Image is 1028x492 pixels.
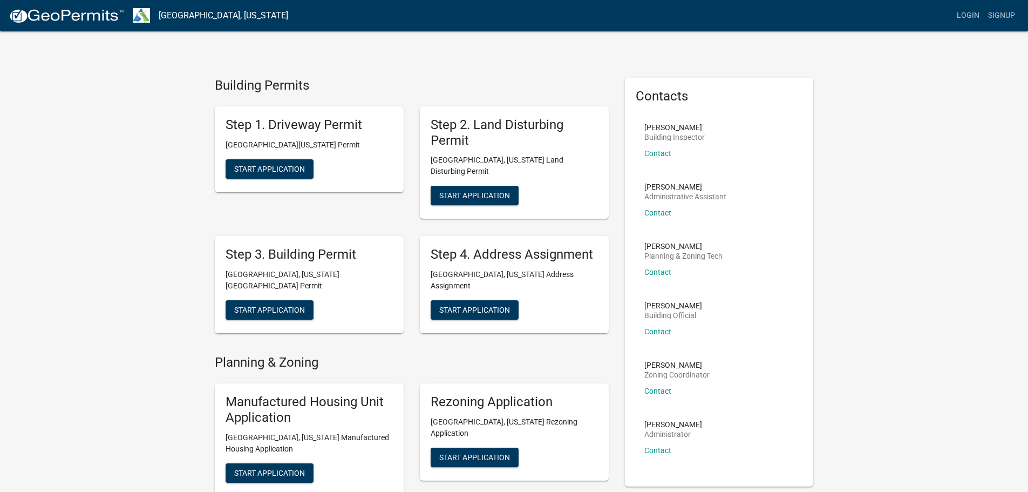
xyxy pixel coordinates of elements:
p: Building Inspector [644,133,705,141]
h5: Step 3. Building Permit [226,247,393,262]
p: Administrator [644,430,702,438]
p: [GEOGRAPHIC_DATA], [US_STATE][GEOGRAPHIC_DATA] Permit [226,269,393,292]
p: [GEOGRAPHIC_DATA], [US_STATE] Land Disturbing Permit [431,154,598,177]
p: [PERSON_NAME] [644,302,702,309]
span: Start Application [234,306,305,314]
p: [PERSON_NAME] [644,183,726,191]
a: [GEOGRAPHIC_DATA], [US_STATE] [159,6,288,25]
h5: Contacts [636,89,803,104]
span: Start Application [439,453,510,461]
span: Start Application [439,306,510,314]
h4: Building Permits [215,78,609,93]
p: [PERSON_NAME] [644,421,702,428]
p: Planning & Zoning Tech [644,252,723,260]
p: Administrative Assistant [644,193,726,200]
a: Contact [644,387,671,395]
p: Zoning Coordinator [644,371,710,379]
a: Contact [644,446,671,455]
a: Contact [644,149,671,158]
p: [GEOGRAPHIC_DATA], [US_STATE] Address Assignment [431,269,598,292]
p: [PERSON_NAME] [644,124,705,131]
button: Start Application [226,300,314,320]
h4: Planning & Zoning [215,355,609,370]
button: Start Application [226,159,314,179]
span: Start Application [234,468,305,477]
a: Login [952,5,984,26]
span: Start Application [234,164,305,173]
p: Building Official [644,312,702,319]
span: Start Application [439,191,510,200]
h5: Step 2. Land Disturbing Permit [431,117,598,149]
p: [GEOGRAPHIC_DATA], [US_STATE] Rezoning Application [431,416,598,439]
p: [GEOGRAPHIC_DATA][US_STATE] Permit [226,139,393,151]
h5: Manufactured Housing Unit Application [226,394,393,426]
button: Start Application [431,186,519,205]
a: Contact [644,208,671,217]
button: Start Application [431,448,519,467]
h5: Step 4. Address Assignment [431,247,598,262]
button: Start Application [226,463,314,483]
p: [PERSON_NAME] [644,242,723,250]
a: Contact [644,268,671,277]
img: Troup County, Georgia [133,8,150,23]
h5: Rezoning Application [431,394,598,410]
a: Signup [984,5,1019,26]
p: [GEOGRAPHIC_DATA], [US_STATE] Manufactured Housing Application [226,432,393,455]
p: [PERSON_NAME] [644,361,710,369]
h5: Step 1. Driveway Permit [226,117,393,133]
button: Start Application [431,300,519,320]
a: Contact [644,327,671,336]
